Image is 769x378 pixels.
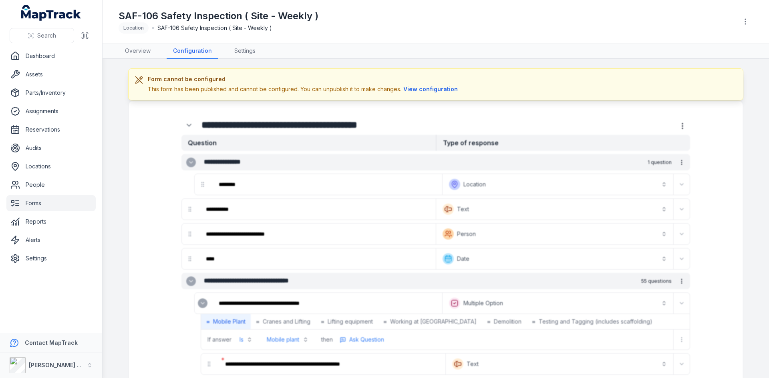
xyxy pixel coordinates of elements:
div: Location [119,22,149,34]
h1: SAF-106 Safety Inspection ( Site - Weekly ) [119,10,318,22]
span: Search [37,32,56,40]
strong: Contact MapTrack [25,339,78,346]
a: Configuration [167,44,218,59]
a: Assignments [6,103,96,119]
a: Audits [6,140,96,156]
button: View configuration [401,85,460,94]
h3: Form cannot be configured [148,75,460,83]
a: Forms [6,195,96,211]
a: Locations [6,158,96,174]
a: Parts/Inventory [6,85,96,101]
span: SAF-106 Safety Inspection ( Site - Weekly ) [157,24,272,32]
a: Reports [6,214,96,230]
a: Dashboard [6,48,96,64]
button: Search [10,28,74,43]
a: Settings [6,250,96,266]
div: This form has been published and cannot be configured. You can unpublish it to make changes. [148,85,460,94]
a: People [6,177,96,193]
a: MapTrack [21,5,81,21]
a: Alerts [6,232,96,248]
a: Overview [119,44,157,59]
a: Assets [6,66,96,82]
strong: [PERSON_NAME] Group [29,362,95,368]
a: Settings [228,44,262,59]
a: Reservations [6,122,96,138]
